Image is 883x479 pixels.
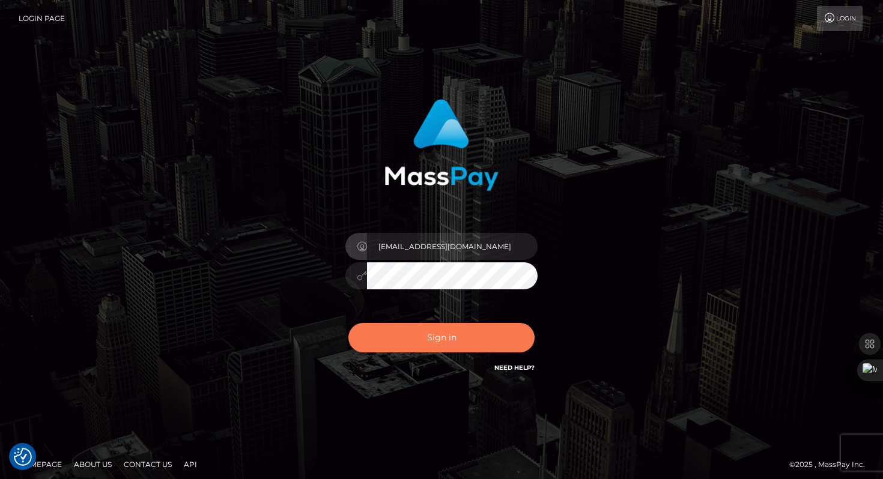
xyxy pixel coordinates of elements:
[817,6,863,31] a: Login
[179,455,202,474] a: API
[69,455,117,474] a: About Us
[384,99,499,191] img: MassPay Login
[119,455,177,474] a: Contact Us
[13,455,67,474] a: Homepage
[14,448,32,466] img: Revisit consent button
[14,448,32,466] button: Consent Preferences
[367,233,538,260] input: Username...
[19,6,65,31] a: Login Page
[789,458,874,471] div: © 2025 , MassPay Inc.
[494,364,535,372] a: Need Help?
[348,323,535,352] button: Sign in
